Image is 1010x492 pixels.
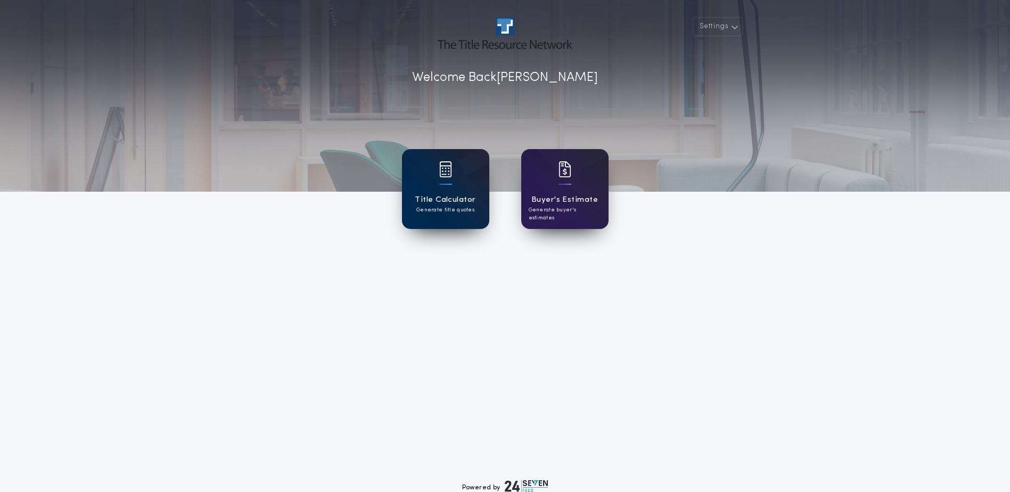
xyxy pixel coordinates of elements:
[439,161,452,177] img: card icon
[402,149,489,229] a: card iconTitle CalculatorGenerate title quotes
[521,149,609,229] a: card iconBuyer's EstimateGenerate buyer's estimates
[412,68,598,87] p: Welcome Back [PERSON_NAME]
[531,194,598,206] h1: Buyer's Estimate
[529,206,601,222] p: Generate buyer's estimates
[693,17,743,36] button: Settings
[559,161,571,177] img: card icon
[416,206,474,214] p: Generate title quotes
[438,17,572,49] img: account-logo
[415,194,475,206] h1: Title Calculator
